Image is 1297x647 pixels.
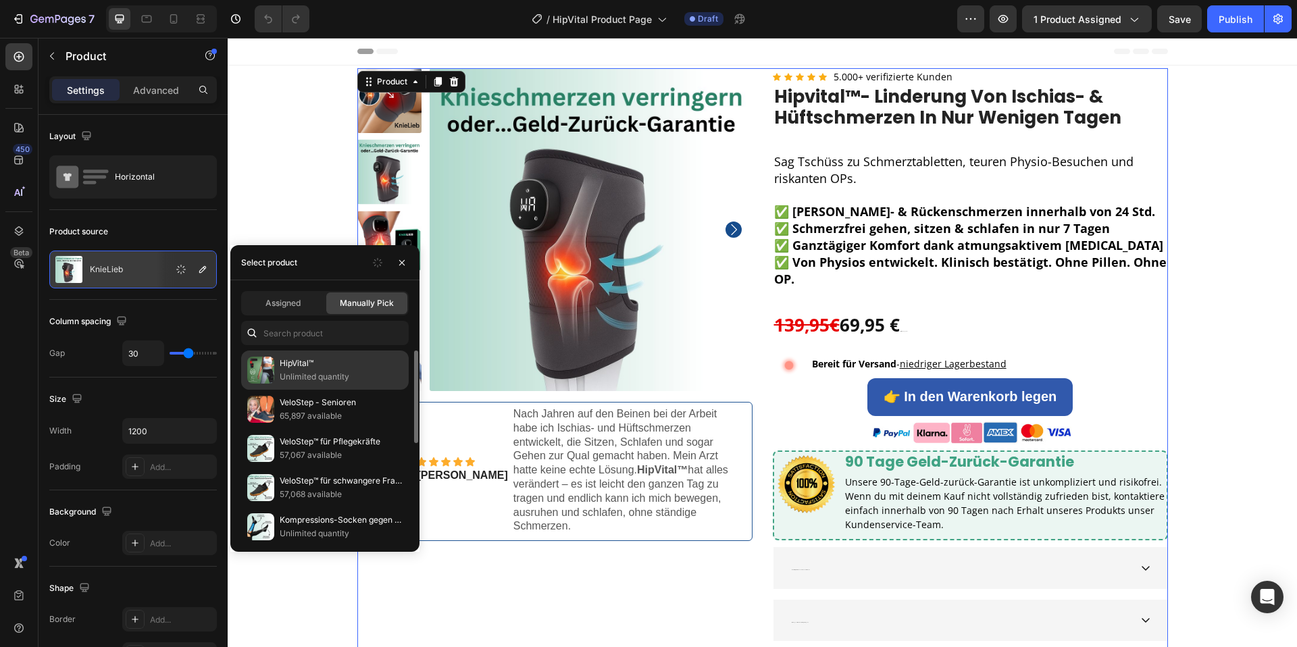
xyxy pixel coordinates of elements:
[49,537,70,549] div: Color
[265,297,301,309] span: Assigned
[247,357,274,384] img: collections
[606,32,725,46] p: 5.000+ verifizierte Kunden
[280,448,403,462] p: 57,067 available
[280,488,403,501] p: 57,068 available
[66,48,180,64] p: Product
[546,47,894,92] span: hipvital™- linderung von ischias- & hüftschmerzen in nur wenigen tagen
[546,414,611,479] img: gempages_573453553171956627-f4739f86-51a9-4fbb-9e19-5bf39ffd55f1.png
[280,435,403,448] p: VeloStep™ für Pflegekräfte
[1251,581,1283,613] div: Open Intercom Messenger
[286,369,516,496] p: Nach Jahren auf den Beinen bei der Arbeit habe ich Ischias- und Hüftschmerzen entwickelt, die Sit...
[553,12,652,26] span: HipVital Product Page
[641,382,844,409] img: gempages_573453553171956627-b0a6067a-fdcf-46c6-bb26-f1f19f0480a8.webp
[280,513,403,527] p: Kompressions-Socken gegen Schwellungen & Schmerzen
[546,182,882,199] strong: ✅ Schmerzfrei gehen, sitzen & schlafen in nur 7 Tagen
[49,503,115,521] div: Background
[255,5,309,32] div: Undo/Redo
[147,38,182,50] div: Product
[698,13,718,25] span: Draft
[280,474,403,488] p: VeloStep™ für schwangere Frauen
[150,538,213,550] div: Add...
[672,293,680,294] strong: Limitiertes Angebot
[123,341,163,365] input: Auto
[584,319,939,333] p: -
[49,425,72,437] div: Width
[133,83,179,97] p: Advanced
[5,5,101,32] button: 7
[584,319,669,332] strong: Bereit für Versand
[280,370,403,384] p: Unlimited quantity
[280,527,403,540] p: Unlimited quantity
[546,216,939,249] strong: ✅ Von Physios entwickelt. Klinisch bestätigt. Ohne Pillen. Ohne OP.
[1034,12,1121,26] span: 1 product assigned
[49,390,85,409] div: Size
[564,584,580,585] strong: Wie lange sollte ich den Gurt täglich tragen?
[49,461,80,473] div: Padding
[150,614,213,626] div: Add...
[551,317,571,338] img: gempages_573453553171956627-d38a9dcd-247e-47d5-870c-08f9c6dd12cf.webp
[617,437,938,494] p: Unsere 90-Tage-Geld-zurück-Garantie ist unkompliziert und risikofrei. Wenn du mit deinem Kauf nic...
[546,115,906,149] span: Sag Tschüss zu Schmerztabletten, teuren Physio-Besuchen und riskanten OPs.
[49,613,76,625] div: Border
[49,313,130,331] div: Column spacing
[49,226,108,238] div: Product source
[150,461,213,473] div: Add...
[190,431,280,445] p: [PERSON_NAME]
[409,426,460,438] strong: HipVital™
[280,357,403,370] p: HipVital™
[672,319,779,332] u: niedriger Lagerbestand
[13,144,32,155] div: 450
[55,256,82,283] img: product feature img
[137,409,186,457] img: Alt Image
[90,265,123,274] p: KnieLieb
[546,12,550,26] span: /
[241,321,409,345] input: Search in Settings & Advanced
[49,347,65,359] div: Gap
[546,199,936,215] strong: ✅ Ganztägiger Komfort dank atmungsaktivem [MEDICAL_DATA]
[241,257,297,269] div: Select product
[546,275,612,299] s: 139,95€
[49,579,93,598] div: Shape
[1169,14,1191,25] span: Save
[247,513,274,540] img: collections
[340,297,394,309] span: Manually Pick
[280,409,403,423] p: 65,897 available
[612,275,672,299] strong: 69,95 €
[617,414,846,434] span: 90 tage geld-zurück-garantie
[67,83,105,97] p: Settings
[1207,5,1264,32] button: Publish
[1022,5,1152,32] button: 1 product assigned
[88,11,95,27] p: 7
[1219,12,1252,26] div: Publish
[498,184,514,200] button: Carousel Next Arrow
[640,340,846,378] button: <span style="background-color:rgba(40,40,40,0);color:#FFFFFF;font-size:20px;"><strong>👉 In den Wa...
[247,396,274,423] img: collections
[49,128,95,146] div: Layout
[1157,5,1202,32] button: Save
[10,247,32,258] div: Beta
[123,419,216,443] input: Auto
[564,532,582,532] strong: Kommt HipVital™ in verschiedenen Größen?
[247,474,274,501] img: collections
[280,396,403,409] p: VeloStep - Senioren
[656,351,830,366] strong: 👉 In den Warenkorb legen
[546,165,927,182] strong: ✅ [PERSON_NAME]- & Rückenschmerzen innerhalb von 24 Std.
[228,38,1297,647] iframe: Design area
[247,435,274,462] img: collections
[115,161,197,192] div: Horizontal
